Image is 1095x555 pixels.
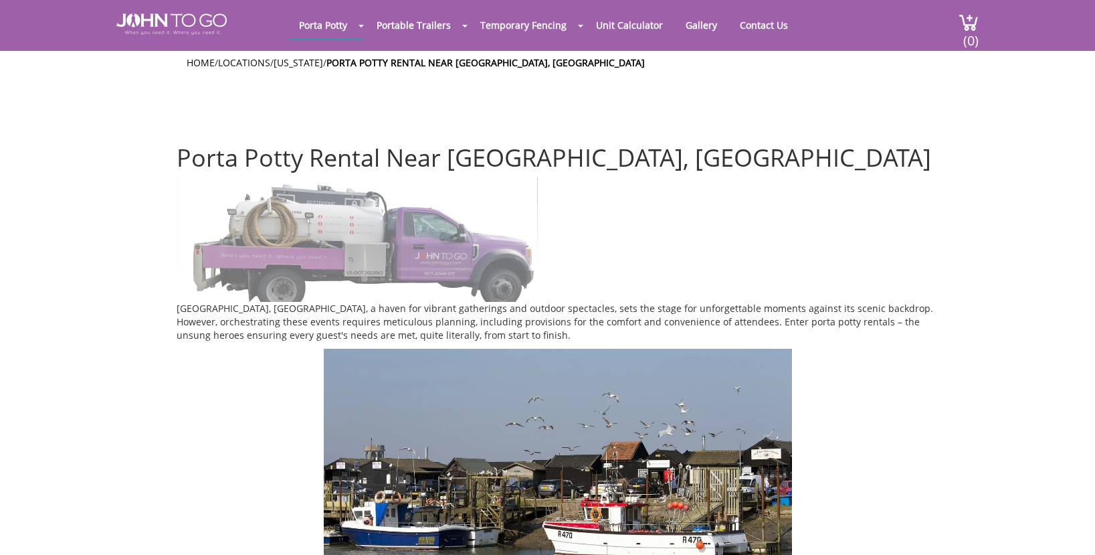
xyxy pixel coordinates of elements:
h1: Porta Potty Rental Near [GEOGRAPHIC_DATA], [GEOGRAPHIC_DATA] [177,108,939,171]
a: Portable Trailers [367,12,461,38]
ul: / / / [187,56,949,70]
img: JOHN to go [116,13,227,35]
a: [US_STATE] [274,56,323,69]
p: [GEOGRAPHIC_DATA], [GEOGRAPHIC_DATA], a haven for vibrant gatherings and outdoor spectacles, sets... [177,302,939,342]
a: Contact Us [730,12,798,38]
a: Home [187,56,215,69]
img: Truck [177,177,538,302]
a: Unit Calculator [586,12,673,38]
span: (0) [963,21,979,50]
a: Temporary Fencing [470,12,577,38]
a: Porta Potty [289,12,357,38]
a: Locations [218,56,270,69]
a: Gallery [676,12,727,38]
img: cart a [959,13,979,31]
a: Porta Potty Rental Near [GEOGRAPHIC_DATA], [GEOGRAPHIC_DATA] [326,56,645,69]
